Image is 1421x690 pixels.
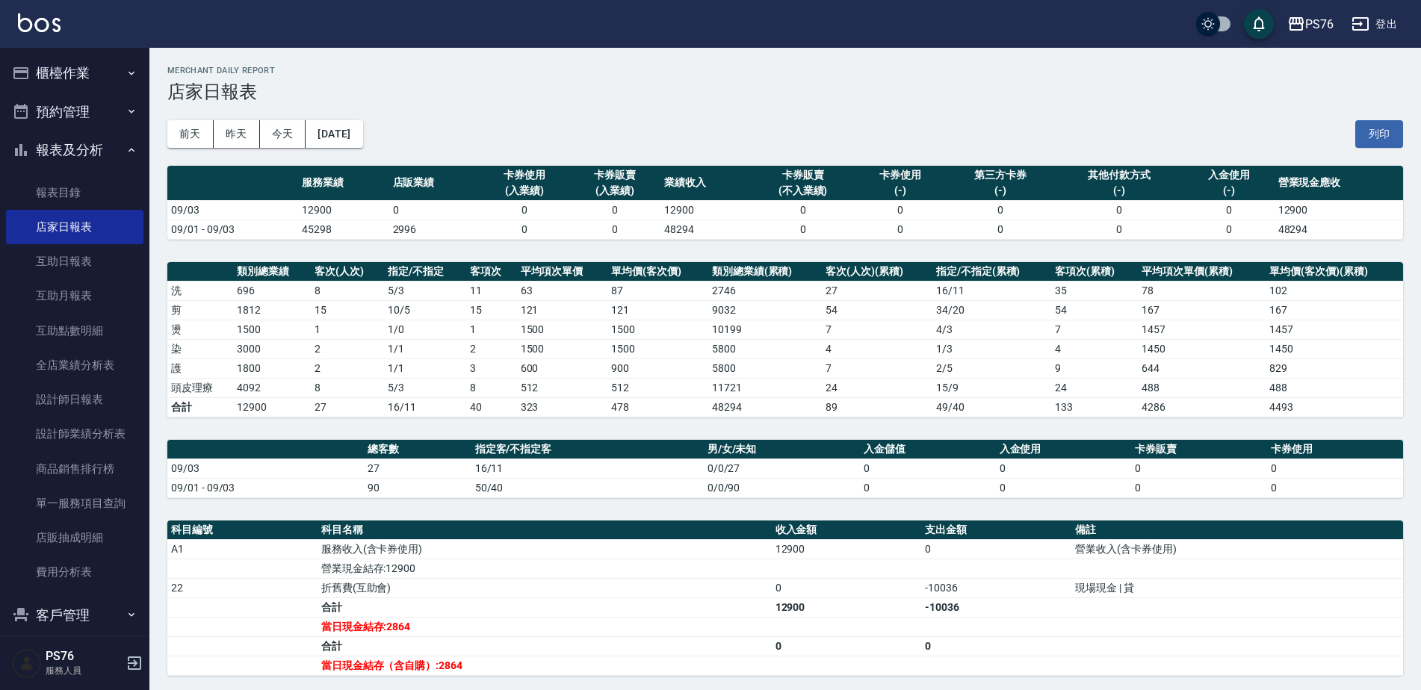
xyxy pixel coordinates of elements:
td: 16 / 11 [932,281,1051,300]
th: 科目編號 [167,520,318,540]
td: 3000 [233,339,311,358]
th: 總客數 [364,440,471,459]
td: 7 [1051,320,1138,339]
table: a dense table [167,262,1403,417]
td: 0 [996,478,1132,497]
div: (-) [949,183,1051,199]
td: 696 [233,281,311,300]
a: 互助日報表 [6,244,143,279]
h2: Merchant Daily Report [167,66,1403,75]
td: 323 [517,397,608,417]
td: 2 [311,358,384,378]
td: 染 [167,339,233,358]
td: 0 [1267,459,1403,478]
td: A1 [167,539,318,559]
td: 2 [466,339,516,358]
td: 7 [822,320,932,339]
table: a dense table [167,520,1403,676]
td: 1450 [1266,339,1403,358]
td: 15 / 9 [932,378,1051,397]
td: 10199 [708,320,823,339]
td: 16/11 [471,459,704,478]
td: 頭皮理療 [167,378,233,397]
div: 第三方卡券 [949,167,1051,183]
td: 0 [570,200,660,220]
td: 12900 [298,200,388,220]
td: 4 [1051,339,1138,358]
td: 167 [1266,300,1403,320]
td: 5800 [708,358,823,378]
button: 今天 [260,120,306,148]
th: 營業現金應收 [1275,166,1403,201]
td: 剪 [167,300,233,320]
td: 1800 [233,358,311,378]
th: 備註 [1071,520,1403,540]
td: 0 [751,200,855,220]
td: 0 [855,220,945,239]
td: 5800 [708,339,823,358]
td: 0 [480,200,570,220]
th: 卡券販賣 [1131,440,1267,459]
td: 121 [607,300,708,320]
td: 4 [822,339,932,358]
th: 平均項次單價(累積) [1138,262,1266,282]
td: 0 [996,459,1132,478]
td: 600 [517,358,608,378]
td: 9 [1051,358,1138,378]
td: 1 / 0 [384,320,466,339]
td: 78 [1138,281,1266,300]
td: 900 [607,358,708,378]
td: 8 [311,281,384,300]
th: 入金使用 [996,440,1132,459]
td: 0 [921,636,1071,656]
div: (-) [1059,183,1180,199]
td: 48294 [1275,220,1403,239]
td: 3 [466,358,516,378]
img: Logo [18,13,61,32]
td: 27 [311,397,384,417]
td: 87 [607,281,708,300]
td: 829 [1266,358,1403,378]
td: 8 [466,378,516,397]
a: 單一服務項目查詢 [6,486,143,520]
td: 133 [1051,397,1138,417]
td: 512 [517,378,608,397]
td: 488 [1138,378,1266,397]
td: 合計 [167,397,233,417]
td: 營業收入(含卡券使用) [1071,539,1403,559]
td: 1 / 1 [384,358,466,378]
td: 0 [772,578,922,597]
td: 15 [311,300,384,320]
td: 102 [1266,281,1403,300]
td: 50/40 [471,478,704,497]
th: 入金儲值 [860,440,996,459]
th: 卡券使用 [1267,440,1403,459]
td: 0/0/27 [704,459,860,478]
td: 合計 [318,597,772,617]
button: 列印 [1355,120,1403,148]
td: 0 [1183,200,1274,220]
td: 當日現金結存（含自購）:2864 [318,656,772,675]
td: 488 [1266,378,1403,397]
td: 1 [311,320,384,339]
td: 35 [1051,281,1138,300]
th: 科目名稱 [318,520,772,540]
td: 54 [1051,300,1138,320]
button: 客戶管理 [6,596,143,635]
th: 單均價(客次價)(累積) [1266,262,1403,282]
button: PS76 [1281,9,1340,40]
a: 設計師日報表 [6,382,143,417]
td: 4092 [233,378,311,397]
th: 男/女/未知 [704,440,860,459]
td: 1 [466,320,516,339]
td: 11721 [708,378,823,397]
td: 12900 [233,397,311,417]
th: 客項次(累積) [1051,262,1138,282]
a: 設計師業績分析表 [6,417,143,451]
th: 客次(人次) [311,262,384,282]
th: 類別總業績(累積) [708,262,823,282]
td: 12900 [660,200,751,220]
a: 互助點數明細 [6,314,143,348]
button: 商品管理 [6,634,143,673]
td: 09/03 [167,459,364,478]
